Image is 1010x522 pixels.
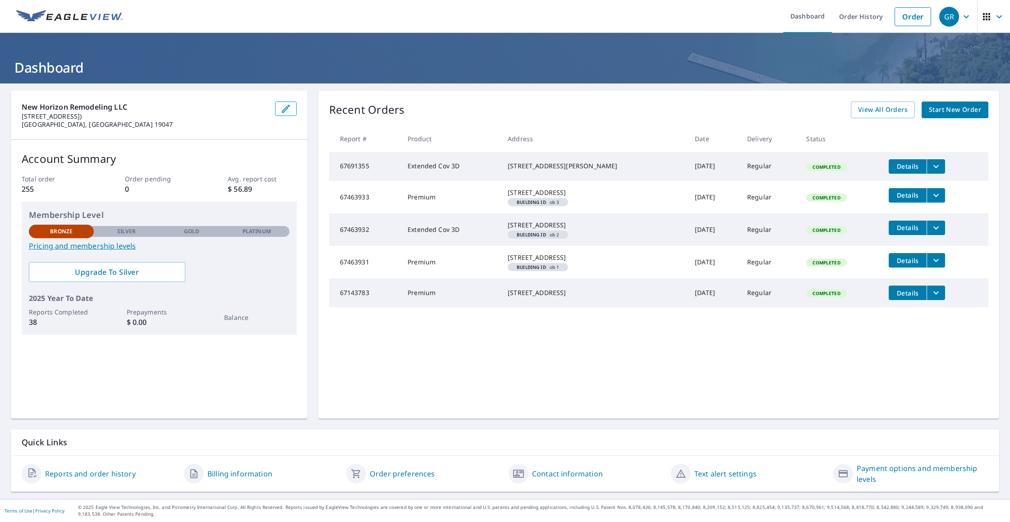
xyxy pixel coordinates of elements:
[889,188,927,203] button: detailsBtn-67463933
[740,246,799,278] td: Regular
[125,174,193,184] p: Order pending
[29,317,94,328] p: 38
[889,221,927,235] button: detailsBtn-67463932
[851,102,915,118] a: View All Orders
[400,152,500,181] td: Extended Cov 3D
[894,256,921,265] span: Details
[50,227,73,236] p: Bronze
[511,200,565,204] span: ob 3
[22,184,90,194] p: 255
[517,232,546,237] em: Building ID
[16,10,123,23] img: EV Logo
[508,221,680,230] div: [STREET_ADDRESS]
[807,290,845,296] span: Completed
[688,246,740,278] td: [DATE]
[329,152,401,181] td: 67691355
[508,162,680,171] div: [STREET_ADDRESS][PERSON_NAME]
[927,159,945,174] button: filesDropdownBtn-67691355
[78,504,1005,517] p: © 2025 Eagle View Technologies, Inc. and Pictometry International Corp. All Rights Reserved. Repo...
[11,58,999,77] h1: Dashboard
[894,162,921,171] span: Details
[36,267,178,277] span: Upgrade To Silver
[740,152,799,181] td: Regular
[22,151,297,167] p: Account Summary
[922,102,988,118] a: Start New Order
[688,181,740,213] td: [DATE]
[184,227,199,236] p: Gold
[511,265,565,269] span: ob 1
[228,184,296,194] p: $ 56.89
[740,125,799,152] th: Delivery
[508,253,680,262] div: [STREET_ADDRESS]
[517,200,546,204] em: Building ID
[858,104,908,115] span: View All Orders
[688,125,740,152] th: Date
[895,7,931,26] a: Order
[889,159,927,174] button: detailsBtn-67691355
[740,181,799,213] td: Regular
[807,259,845,266] span: Completed
[224,313,289,322] p: Balance
[29,209,289,221] p: Membership Level
[117,227,136,236] p: Silver
[29,293,289,304] p: 2025 Year To Date
[22,112,268,120] p: [STREET_ADDRESS])
[22,120,268,129] p: [GEOGRAPHIC_DATA], [GEOGRAPHIC_DATA] 19047
[400,181,500,213] td: Premium
[532,468,603,479] a: Contact information
[228,174,296,184] p: Avg. report cost
[927,286,945,300] button: filesDropdownBtn-67143783
[500,125,688,152] th: Address
[857,463,988,485] a: Payment options and membership levels
[22,102,268,112] p: New Horizon Remodeling LLC
[29,262,185,282] a: Upgrade To Silver
[511,232,565,237] span: ob 2
[207,468,272,479] a: Billing information
[400,125,500,152] th: Product
[889,253,927,268] button: detailsBtn-67463931
[29,307,94,317] p: Reports Completed
[807,194,845,201] span: Completed
[688,213,740,246] td: [DATE]
[45,468,136,479] a: Reports and order history
[329,181,401,213] td: 67463933
[939,7,959,27] div: GR
[894,191,921,199] span: Details
[5,508,64,513] p: |
[740,213,799,246] td: Regular
[927,221,945,235] button: filesDropdownBtn-67463932
[508,188,680,197] div: [STREET_ADDRESS]
[329,213,401,246] td: 67463932
[127,317,192,328] p: $ 0.00
[243,227,271,236] p: Platinum
[29,240,289,251] a: Pricing and membership levels
[370,468,435,479] a: Order preferences
[799,125,881,152] th: Status
[5,508,32,514] a: Terms of Use
[22,437,988,448] p: Quick Links
[740,278,799,307] td: Regular
[329,278,401,307] td: 67143783
[125,184,193,194] p: 0
[508,288,680,297] div: [STREET_ADDRESS]
[807,164,845,170] span: Completed
[929,104,981,115] span: Start New Order
[35,508,64,514] a: Privacy Policy
[329,246,401,278] td: 67463931
[688,278,740,307] td: [DATE]
[894,223,921,232] span: Details
[894,289,921,297] span: Details
[927,188,945,203] button: filesDropdownBtn-67463933
[22,174,90,184] p: Total order
[927,253,945,268] button: filesDropdownBtn-67463931
[127,307,192,317] p: Prepayments
[807,227,845,233] span: Completed
[688,152,740,181] td: [DATE]
[329,102,405,118] p: Recent Orders
[517,265,546,269] em: Building ID
[889,286,927,300] button: detailsBtn-67143783
[400,278,500,307] td: Premium
[329,125,401,152] th: Report #
[400,246,500,278] td: Premium
[400,213,500,246] td: Extended Cov 3D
